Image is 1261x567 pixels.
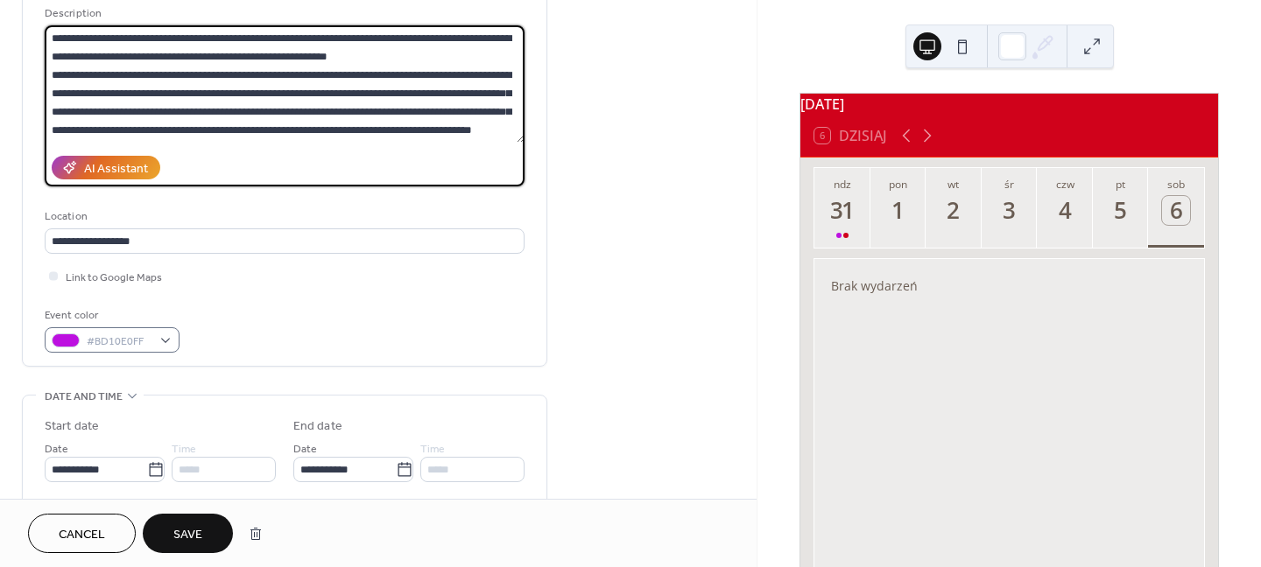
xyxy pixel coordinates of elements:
button: ndz31 [814,168,870,248]
div: 2 [940,196,969,225]
div: Location [45,207,521,226]
button: Save [143,514,233,553]
button: śr3 [982,168,1038,248]
button: sob6 [1148,168,1204,248]
div: [DATE] [800,94,1218,115]
span: Cancel [59,526,105,544]
div: śr [987,177,1032,192]
span: Date [293,440,317,458]
div: 31 [828,196,857,225]
button: pt5 [1093,168,1149,248]
div: Description [45,4,521,23]
div: AI Assistant [84,160,148,178]
div: 5 [1106,196,1135,225]
div: ndz [820,177,865,192]
button: czw4 [1037,168,1093,248]
span: Save [173,526,202,544]
span: Date [45,440,68,458]
span: Link to Google Maps [66,269,162,287]
div: 1 [884,196,912,225]
button: pon1 [870,168,926,248]
button: wt2 [926,168,982,248]
div: End date [293,417,342,436]
span: #BD10E0FF [87,332,151,351]
div: 4 [1051,196,1080,225]
div: 6 [1162,196,1191,225]
div: sob [1153,177,1199,192]
span: Time [420,440,445,458]
button: AI Assistant [52,156,160,179]
span: Date and time [45,388,123,406]
div: wt [931,177,976,192]
div: pon [876,177,921,192]
div: Event color [45,306,176,325]
div: Brak wydarzeń [817,265,1202,306]
div: czw [1042,177,1088,192]
span: Time [172,440,196,458]
div: 3 [995,196,1024,225]
div: pt [1098,177,1144,192]
div: Start date [45,417,99,436]
button: Cancel [28,514,136,553]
